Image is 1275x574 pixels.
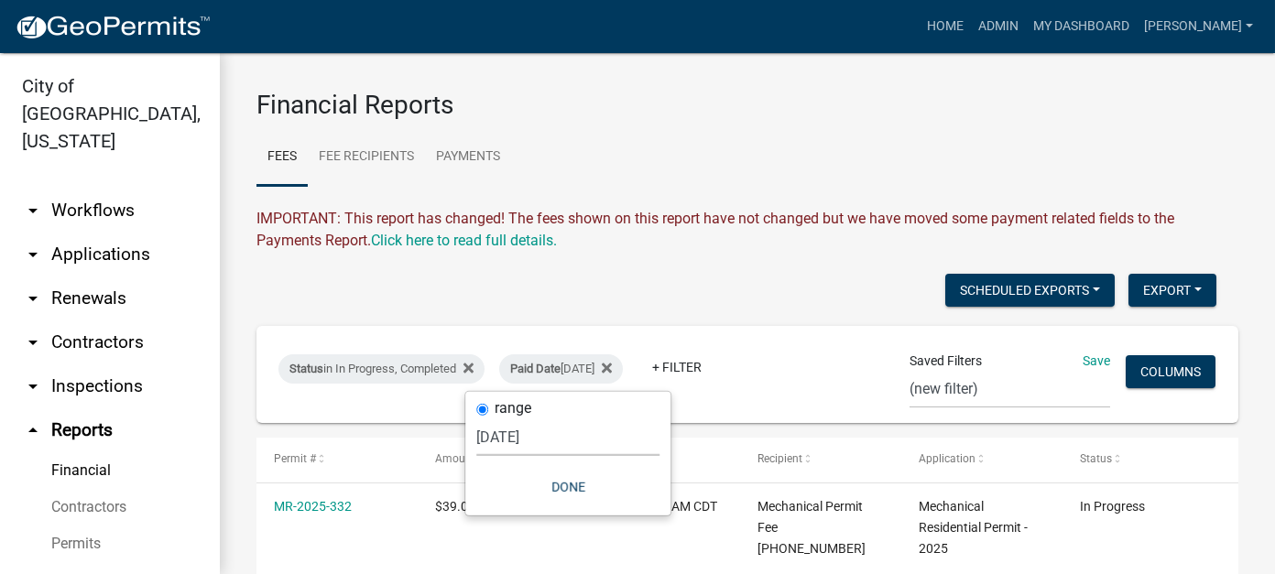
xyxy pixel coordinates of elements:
datatable-header-cell: Permit # [256,438,418,482]
a: Home [920,9,971,44]
button: Export [1128,274,1216,307]
button: Columns [1126,355,1215,388]
label: range [495,401,531,416]
i: arrow_drop_down [22,287,44,309]
span: In Progress [1080,499,1145,514]
a: Fee Recipients [308,128,425,187]
h3: Financial Reports [256,90,1238,121]
i: arrow_drop_down [22,200,44,222]
span: Saved Filters [910,352,982,371]
div: IMPORTANT: This report has changed! The fees shown on this report have not changed but we have mo... [256,208,1238,252]
datatable-header-cell: Application [901,438,1062,482]
a: MR-2025-332 [274,499,352,514]
span: Amount [435,452,475,465]
datatable-header-cell: Recipient [740,438,901,482]
span: Permit # [274,452,316,465]
span: $39.00 [435,499,475,514]
span: Application [919,452,975,465]
span: Paid Date [510,362,561,375]
a: Fees [256,128,308,187]
span: Recipient [757,452,802,465]
wm-modal-confirm: Upcoming Changes to Daily Fees Report [371,232,557,249]
i: arrow_drop_down [22,331,44,353]
datatable-header-cell: Amount [418,438,579,482]
a: Save [1083,353,1110,368]
button: Scheduled Exports [945,274,1115,307]
span: Mechanical Residential Permit - 2025 [919,499,1028,556]
i: arrow_drop_down [22,375,44,397]
datatable-header-cell: Status [1062,438,1224,482]
i: arrow_drop_up [22,419,44,441]
button: Done [476,471,659,504]
a: Click here to read full details. [371,232,557,249]
i: arrow_drop_down [22,244,44,265]
a: My Dashboard [1026,9,1137,44]
a: + Filter [637,351,716,384]
div: in In Progress, Completed [278,354,485,384]
span: Status [289,362,323,375]
a: Payments [425,128,511,187]
a: [PERSON_NAME] [1137,9,1260,44]
span: Status [1080,452,1112,465]
a: Admin [971,9,1026,44]
div: [DATE] [499,354,623,384]
span: Mechanical Permit Fee 101-1200-32212 [757,499,866,556]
